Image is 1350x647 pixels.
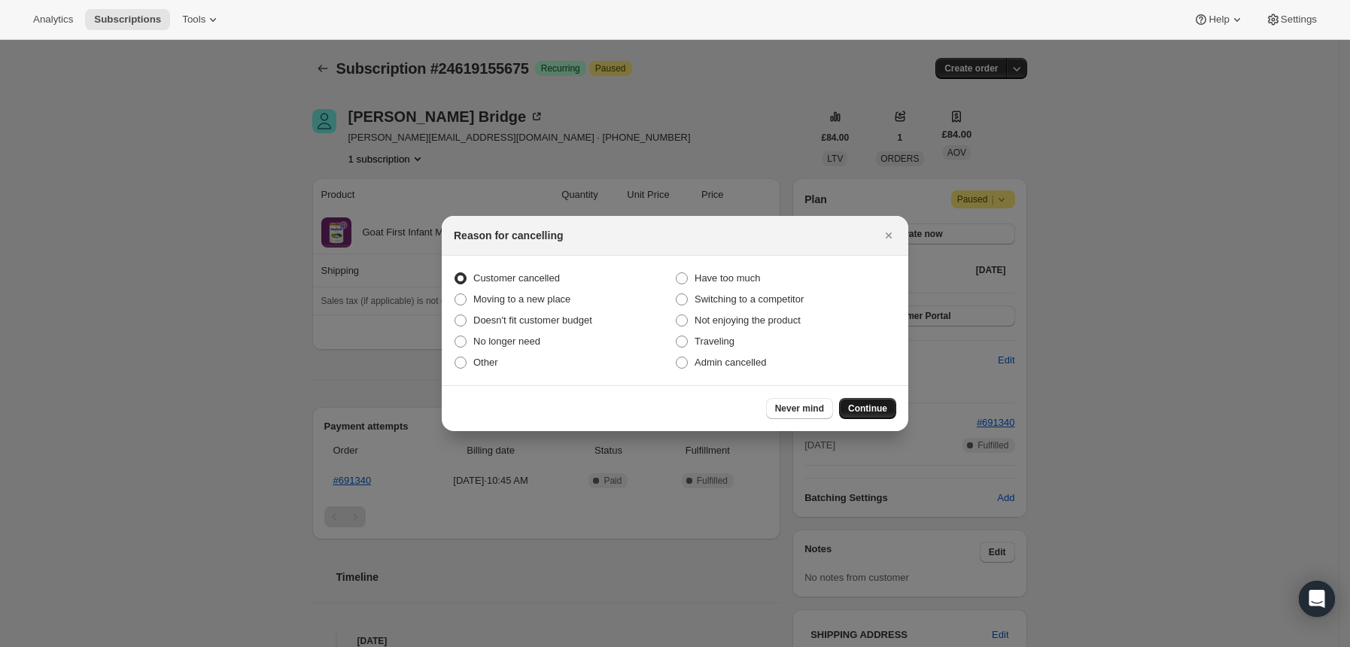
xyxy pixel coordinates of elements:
[839,398,896,419] button: Continue
[1209,14,1229,26] span: Help
[695,336,734,347] span: Traveling
[766,398,833,419] button: Never mind
[1281,14,1317,26] span: Settings
[473,272,560,284] span: Customer cancelled
[473,314,592,326] span: Doesn't fit customer budget
[85,9,170,30] button: Subscriptions
[33,14,73,26] span: Analytics
[695,314,801,326] span: Not enjoying the product
[473,336,540,347] span: No longer need
[1257,9,1326,30] button: Settings
[848,402,887,415] span: Continue
[473,357,498,368] span: Other
[454,228,563,243] h2: Reason for cancelling
[173,9,230,30] button: Tools
[695,357,766,368] span: Admin cancelled
[182,14,205,26] span: Tools
[24,9,82,30] button: Analytics
[1299,581,1335,617] div: Open Intercom Messenger
[775,402,824,415] span: Never mind
[695,272,760,284] span: Have too much
[878,225,899,246] button: Close
[473,293,570,305] span: Moving to a new place
[1184,9,1253,30] button: Help
[695,293,804,305] span: Switching to a competitor
[94,14,161,26] span: Subscriptions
